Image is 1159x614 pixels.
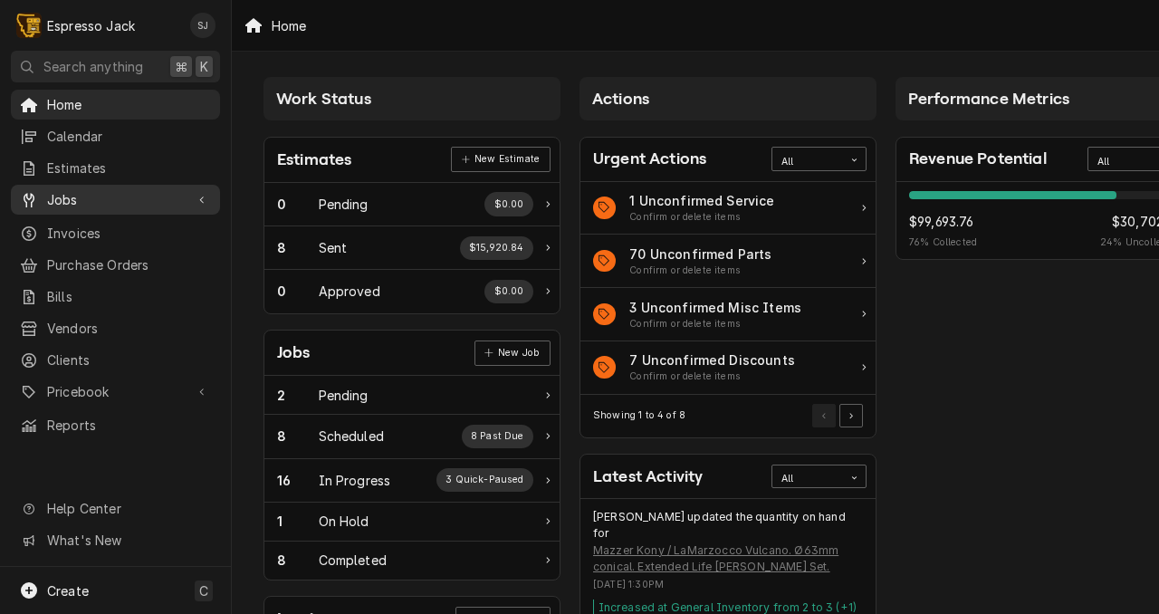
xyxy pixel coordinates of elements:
[11,345,220,375] a: Clients
[47,255,211,274] span: Purchase Orders
[629,210,774,225] div: Action Item Suggestion
[11,313,220,343] a: Vendors
[277,427,319,446] div: Work Status Count
[264,376,560,580] div: Card Data
[580,455,876,499] div: Card Header
[264,331,560,376] div: Card Header
[175,57,187,76] span: ⌘
[908,90,1069,108] span: Performance Metrics
[580,235,876,288] a: Action Item
[319,238,348,257] div: Work Status Title
[190,13,216,38] div: SJ
[11,282,220,312] a: Bills
[462,425,534,448] div: Work Status Supplemental Data
[263,330,560,580] div: Card: Jobs
[484,192,533,216] div: Work Status Supplemental Data
[47,16,135,35] div: Espresso Jack
[474,341,551,366] div: Card Link Button
[319,195,369,214] div: Work Status Title
[781,472,834,486] div: All
[47,127,211,146] span: Calendar
[593,147,706,171] div: Card Title
[200,57,208,76] span: K
[264,226,560,270] a: Work Status
[47,319,211,338] span: Vendors
[11,410,220,440] a: Reports
[47,190,184,209] span: Jobs
[11,90,220,120] a: Home
[781,155,834,169] div: All
[484,280,533,303] div: Work Status Supplemental Data
[264,183,560,313] div: Card Data
[277,341,311,365] div: Card Title
[11,377,220,407] a: Go to Pricebook
[451,147,550,172] div: Card Link Button
[580,341,876,395] a: Action Item
[11,218,220,248] a: Invoices
[277,238,319,257] div: Work Status Count
[277,282,319,301] div: Work Status Count
[264,415,560,458] a: Work Status
[629,245,771,264] div: Action Item Title
[263,137,560,314] div: Card: Estimates
[11,185,220,215] a: Go to Jobs
[839,404,863,427] button: Go to Next Page
[579,137,876,438] div: Card: Urgent Actions
[277,195,319,214] div: Work Status Count
[47,95,211,114] span: Home
[11,51,220,82] button: Search anything⌘K
[474,341,551,366] a: New Job
[629,264,771,278] div: Action Item Suggestion
[190,13,216,38] div: Samantha Janssen's Avatar
[43,57,143,76] span: Search anything
[319,512,369,531] div: Work Status Title
[264,459,560,503] div: Work Status
[593,509,863,576] div: Event String
[593,542,863,576] a: Mazzer Kony / LaMarzocco Vulcano. Ø63mm conical. Extended Life [PERSON_NAME] Set.
[47,350,211,369] span: Clients
[264,542,560,580] a: Work Status
[319,551,387,570] div: Work Status Title
[909,147,1047,171] div: Card Title
[593,465,703,489] div: Card Title
[580,395,876,437] div: Card Footer: Pagination
[47,224,211,243] span: Invoices
[264,270,560,312] a: Work Status
[264,503,560,542] a: Work Status
[580,182,876,395] div: Card Data
[276,90,371,108] span: Work Status
[16,13,42,38] div: E
[264,376,560,415] a: Work Status
[199,581,208,600] span: C
[579,77,876,120] div: Card Column Header
[277,386,319,405] div: Work Status Count
[264,183,560,226] a: Work Status
[277,551,319,570] div: Work Status Count
[451,147,550,172] a: New Estimate
[580,288,876,341] a: Action Item
[319,471,391,490] div: Work Status Title
[909,235,977,250] span: 76 % Collected
[277,471,319,490] div: Work Status Count
[580,138,876,182] div: Card Header
[809,404,864,427] div: Pagination Controls
[593,578,863,592] div: Event Timestamp
[629,298,801,317] div: Action Item Title
[47,416,211,435] span: Reports
[629,369,795,384] div: Action Item Suggestion
[47,158,211,177] span: Estimates
[11,121,220,151] a: Calendar
[47,499,209,518] span: Help Center
[436,468,533,492] div: Work Status Supplemental Data
[580,182,876,235] a: Action Item
[629,317,801,331] div: Action Item Suggestion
